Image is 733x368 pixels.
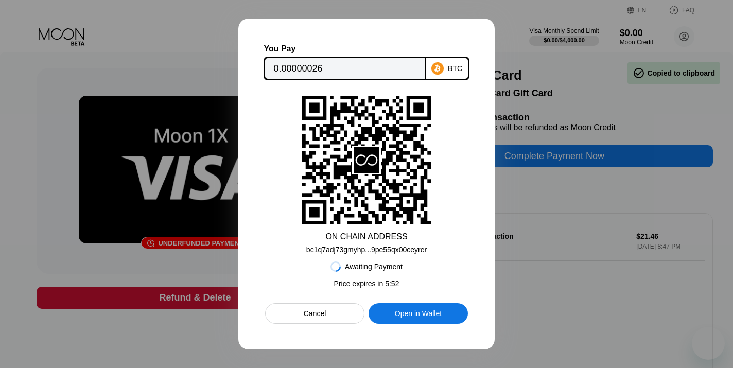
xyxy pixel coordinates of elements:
div: Cancel [265,303,364,324]
div: Open in Wallet [369,303,468,324]
span: 5 : 52 [385,279,399,288]
iframe: Button to launch messaging window, conversation in progress [692,327,725,360]
div: ON CHAIN ADDRESS [325,232,407,241]
div: BTC [448,64,462,73]
div: Price expires in [334,279,399,288]
div: Open in Wallet [395,309,442,318]
div: You PayBTC [265,44,468,80]
div: bc1q7adj73gmyhp...9pe55qx00ceyrer [306,246,427,254]
div: You Pay [264,44,426,54]
div: bc1q7adj73gmyhp...9pe55qx00ceyrer [306,241,427,254]
div: Cancel [304,309,326,318]
div: Awaiting Payment [345,262,403,271]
